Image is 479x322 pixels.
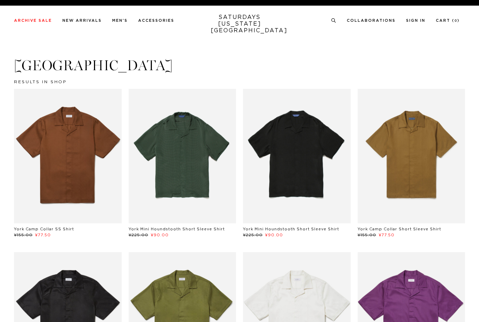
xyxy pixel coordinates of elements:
span: ¥155.00 [358,233,376,237]
small: 0 [454,19,457,22]
span: ¥77.50 [35,233,51,237]
a: Collaborations [347,19,396,22]
a: Accessories [138,19,174,22]
span: results in shop [14,80,67,84]
h3: [GEOGRAPHIC_DATA] [14,57,465,75]
a: Men's [112,19,128,22]
span: ¥77.50 [379,233,394,237]
a: York Mini Houndstooth Short Sleeve Shirt [243,227,339,231]
a: Cart (0) [436,19,460,22]
span: ¥155.00 [14,233,33,237]
span: ¥90.00 [265,233,283,237]
a: Sign In [406,19,425,22]
a: New Arrivals [62,19,102,22]
span: ¥90.00 [151,233,169,237]
span: ¥225.00 [129,233,148,237]
span: ¥225.00 [243,233,263,237]
a: York Mini Houndstooth Short Sleeve Shirt [129,227,225,231]
a: York Camp Collar Short Sleeve Shirt [358,227,441,231]
a: SATURDAYS[US_STATE][GEOGRAPHIC_DATA] [211,14,269,34]
a: Archive Sale [14,19,52,22]
a: York Camp Collar SS Shirt [14,227,74,231]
